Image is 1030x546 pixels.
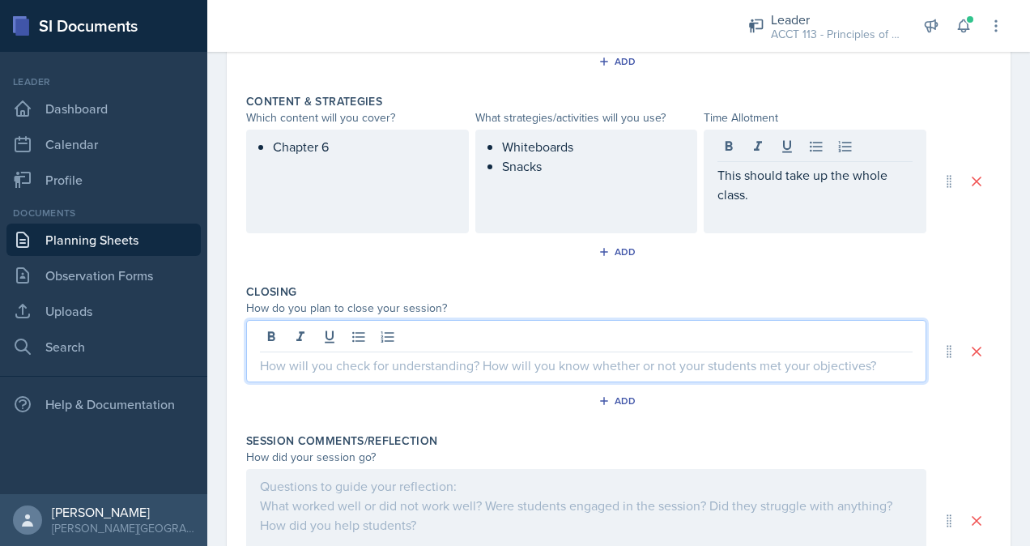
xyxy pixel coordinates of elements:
[246,300,926,317] div: How do you plan to close your session?
[717,165,913,204] p: This should take up the whole class.
[246,449,926,466] div: How did your session go?
[52,504,194,520] div: [PERSON_NAME]
[593,240,645,264] button: Add
[246,109,469,126] div: Which content will you cover?
[502,156,684,176] p: Snacks
[593,49,645,74] button: Add
[6,224,201,256] a: Planning Sheets
[273,137,455,156] p: Chapter 6
[6,388,201,420] div: Help & Documentation
[6,331,201,363] a: Search
[6,206,201,220] div: Documents
[704,109,926,126] div: Time Allotment
[602,245,636,258] div: Add
[6,92,201,125] a: Dashboard
[771,10,900,29] div: Leader
[246,93,382,109] label: Content & Strategies
[246,284,296,300] label: Closing
[6,259,201,292] a: Observation Forms
[771,26,900,43] div: ACCT 113 - Principles of Accounting I / Fall 2025
[6,128,201,160] a: Calendar
[502,137,684,156] p: Whiteboards
[246,433,437,449] label: Session Comments/Reflection
[602,395,636,407] div: Add
[475,109,698,126] div: What strategies/activities will you use?
[6,295,201,327] a: Uploads
[593,389,645,413] button: Add
[6,75,201,89] div: Leader
[52,520,194,536] div: [PERSON_NAME][GEOGRAPHIC_DATA]
[6,164,201,196] a: Profile
[602,55,636,68] div: Add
